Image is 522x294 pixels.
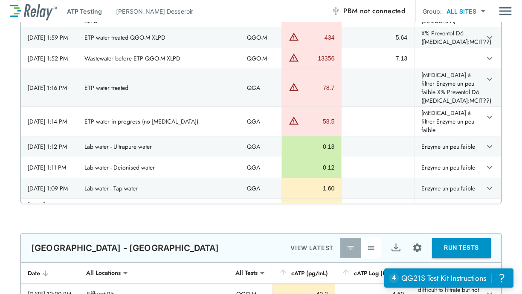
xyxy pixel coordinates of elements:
button: expand row [482,72,497,86]
div: [DATE] 1:16 PM [28,84,71,92]
div: [DATE] 1:52 PM [28,54,71,63]
td: Enzyme un peu faible [414,157,482,178]
td: QGA [240,157,281,178]
div: [DATE] 1:59 PM [28,33,71,42]
td: QGA [240,69,281,107]
button: Site setup [406,236,429,259]
div: 434 [301,33,334,42]
img: Warning [289,52,299,63]
p: [GEOGRAPHIC_DATA] - [GEOGRAPHIC_DATA] [31,243,219,253]
td: Lab water - Tap water [78,178,240,199]
div: [DATE] 1:11 PM [28,163,71,172]
img: Warning [289,115,299,126]
td: QGA [240,178,281,199]
img: View All [367,244,375,252]
div: [DATE] 1:12 PM [28,142,71,151]
img: Warning [289,32,299,42]
td: X% Preventol D6 ([MEDICAL_DATA]:MCIT??) [414,27,482,48]
img: Warning [289,82,299,92]
td: [MEDICAL_DATA] à filtrer Enzyme un peu faible [414,107,482,136]
div: [DATE] 12:50 PM [28,201,71,218]
td: Municipality water - storage tank [78,199,240,219]
img: Latest [346,244,355,252]
td: Enzyme un peu faible [414,178,482,199]
img: Offline Icon [331,7,340,15]
div: 5.64 [348,33,407,42]
td: Lab water - Deionised water [78,157,240,178]
div: 1.60 [289,184,334,193]
img: Export Icon [391,242,401,253]
td: ETP water treated QGO-M XLPD [78,27,240,48]
button: expand row [482,110,497,124]
td: ETP water treated [78,69,240,107]
p: Group: [423,7,442,16]
button: Export [386,238,406,258]
th: Date [21,263,80,284]
div: 58.5 [301,117,334,126]
p: ATP Testing [67,7,102,16]
div: All Locations [80,265,127,282]
td: QGO-M [240,48,281,69]
div: [DATE] 1:14 PM [28,117,71,126]
img: Settings Icon [412,242,423,253]
td: Enzyme un peu faible [414,136,482,157]
button: expand row [482,139,497,154]
div: 7.13 [348,54,407,63]
button: expand row [482,202,497,216]
button: RUN TESTS [432,238,491,258]
button: expand row [482,30,497,45]
div: 0.12 [289,163,334,172]
button: expand row [482,160,497,175]
div: 13356 [301,54,334,63]
td: Enzyme un peu faible [414,199,482,219]
td: Wastewater before ETP QGO-M XLPD [78,48,240,69]
td: QGA [240,107,281,136]
img: LuminUltra Relay [10,2,57,20]
td: QGA [240,199,281,219]
iframe: Resource center [384,268,513,288]
button: PBM not connected [328,3,409,20]
img: Drawer Icon [499,3,512,19]
p: [PERSON_NAME] Desseroir [116,7,193,16]
td: ETP water in progress (no [MEDICAL_DATA]) [78,107,240,136]
td: QGA [240,136,281,157]
td: QGO-M [240,27,281,48]
div: 0.13 [289,142,334,151]
button: expand row [482,51,497,66]
div: [DATE] 1:09 PM [28,184,71,193]
div: All Tests [229,265,264,282]
div: cATP (pg/mL) [279,268,328,278]
div: Notes [418,268,475,278]
p: VIEW LATEST [290,243,333,253]
td: Lab water - Ultrapure water [78,136,240,157]
button: expand row [482,181,497,196]
div: 78.7 [301,84,334,92]
span: not connected [360,6,405,16]
td: [MEDICAL_DATA] à filtrer Enzyme un peu faible X% Preventol D6 ([MEDICAL_DATA]:MCIT??) [414,69,482,107]
button: Main menu [499,3,512,19]
span: PBM [343,5,405,17]
div: cATP Log (ME/mL) [342,268,404,278]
